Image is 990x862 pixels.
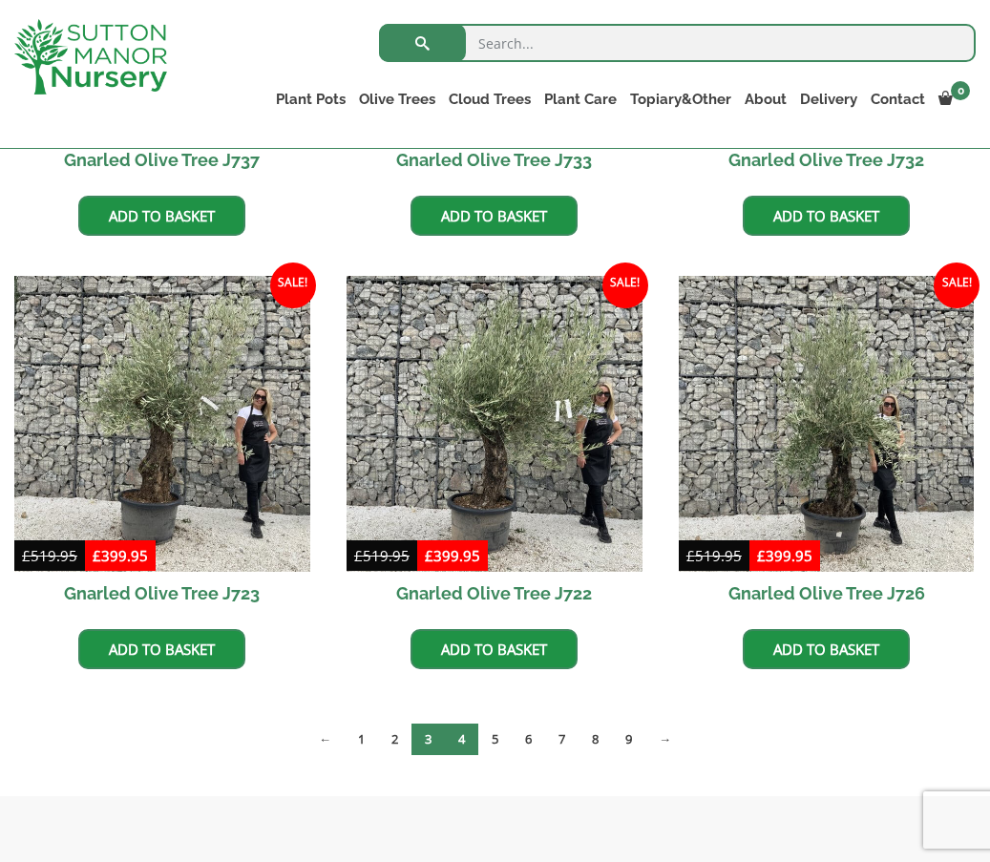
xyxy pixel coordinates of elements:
h2: Gnarled Olive Tree J722 [347,572,642,615]
span: £ [93,546,101,565]
span: Sale! [270,263,316,308]
a: → [645,724,685,755]
a: Add to basket: “Gnarled Olive Tree J723” [78,629,245,669]
span: £ [757,546,766,565]
a: Add to basket: “Gnarled Olive Tree J726” [743,629,910,669]
a: Sale! Gnarled Olive Tree J722 [347,276,642,615]
bdi: 399.95 [93,546,148,565]
h2: Gnarled Olive Tree J723 [14,572,310,615]
h2: Gnarled Olive Tree J737 [14,138,310,181]
img: Gnarled Olive Tree J723 [14,276,310,572]
bdi: 399.95 [425,546,480,565]
a: Add to basket: “Gnarled Olive Tree J737” [78,196,245,236]
a: Page 6 [512,724,545,755]
a: Page 7 [545,724,579,755]
a: Add to basket: “Gnarled Olive Tree J732” [743,196,910,236]
bdi: 399.95 [757,546,812,565]
a: ← [305,724,345,755]
a: Plant Care [537,86,623,113]
span: £ [22,546,31,565]
h2: Gnarled Olive Tree J732 [679,138,975,181]
input: Search... [379,24,976,62]
a: Page 2 [378,724,411,755]
a: Contact [864,86,932,113]
span: £ [686,546,695,565]
a: Delivery [793,86,864,113]
a: 0 [932,86,976,113]
img: Gnarled Olive Tree J722 [347,276,642,572]
span: Page 3 [411,724,445,755]
img: logo [14,19,167,95]
span: Sale! [602,263,648,308]
a: Page 4 [445,724,478,755]
h2: Gnarled Olive Tree J733 [347,138,642,181]
a: Cloud Trees [442,86,537,113]
a: Page 5 [478,724,512,755]
img: Gnarled Olive Tree J726 [679,276,975,572]
a: Sale! Gnarled Olive Tree J726 [679,276,975,615]
a: Plant Pots [269,86,352,113]
span: £ [354,546,363,565]
nav: Product Pagination [14,723,976,763]
span: £ [425,546,433,565]
span: 0 [951,81,970,100]
a: Topiary&Other [623,86,738,113]
h2: Gnarled Olive Tree J726 [679,572,975,615]
a: Olive Trees [352,86,442,113]
a: Sale! Gnarled Olive Tree J723 [14,276,310,615]
bdi: 519.95 [686,546,742,565]
a: About [738,86,793,113]
a: Add to basket: “Gnarled Olive Tree J722” [411,629,578,669]
bdi: 519.95 [354,546,410,565]
span: Sale! [934,263,979,308]
a: Page 8 [579,724,612,755]
a: Page 1 [345,724,378,755]
a: Add to basket: “Gnarled Olive Tree J733” [411,196,578,236]
a: Page 9 [612,724,645,755]
bdi: 519.95 [22,546,77,565]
